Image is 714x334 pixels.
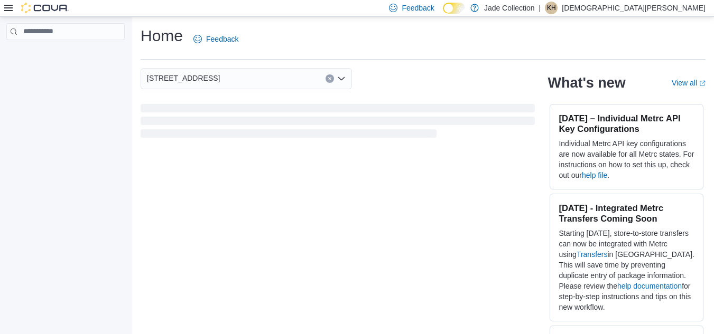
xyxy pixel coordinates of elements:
[672,79,706,87] a: View allExternal link
[206,34,238,44] span: Feedback
[577,250,608,259] a: Transfers
[337,74,346,83] button: Open list of options
[582,171,607,179] a: help file
[559,113,694,134] h3: [DATE] – Individual Metrc API Key Configurations
[548,74,625,91] h2: What's new
[326,74,334,83] button: Clear input
[559,228,694,312] p: Starting [DATE], store-to-store transfers can now be integrated with Metrc using in [GEOGRAPHIC_D...
[189,28,243,50] a: Feedback
[402,3,434,13] span: Feedback
[484,2,535,14] p: Jade Collection
[559,203,694,224] h3: [DATE] - Integrated Metrc Transfers Coming Soon
[547,2,556,14] span: KH
[141,106,535,140] span: Loading
[559,138,694,180] p: Individual Metrc API key configurations are now available for all Metrc states. For instructions ...
[617,282,682,290] a: help documentation
[147,72,220,84] span: [STREET_ADDRESS]
[21,3,69,13] img: Cova
[699,80,706,87] svg: External link
[443,3,465,14] input: Dark Mode
[539,2,541,14] p: |
[562,2,706,14] p: [DEMOGRAPHIC_DATA][PERSON_NAME]
[6,42,125,68] nav: Complex example
[141,25,183,46] h1: Home
[545,2,558,14] div: Kristen Hardesty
